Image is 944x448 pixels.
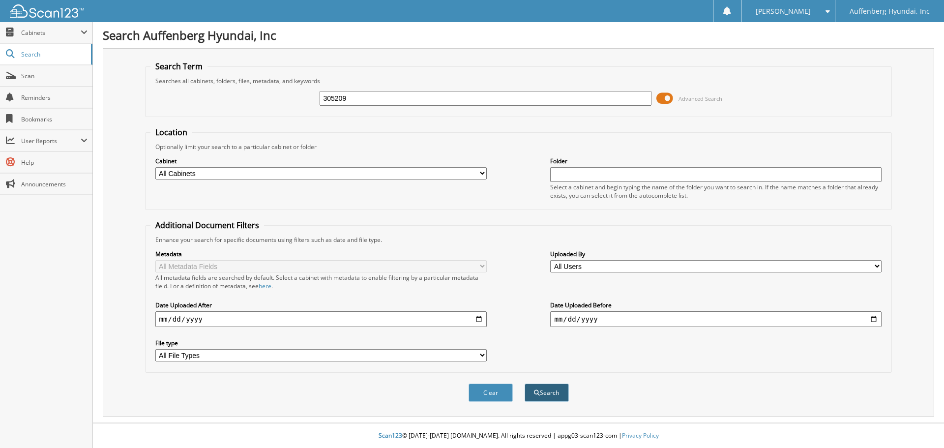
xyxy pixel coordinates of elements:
div: Optionally limit your search to a particular cabinet or folder [150,143,887,151]
span: [PERSON_NAME] [756,8,811,14]
span: Cabinets [21,29,81,37]
span: Bookmarks [21,115,88,123]
legend: Search Term [150,61,207,72]
legend: Additional Document Filters [150,220,264,231]
span: Scan [21,72,88,80]
label: Cabinet [155,157,487,165]
button: Clear [469,384,513,402]
div: All metadata fields are searched by default. Select a cabinet with metadata to enable filtering b... [155,273,487,290]
span: User Reports [21,137,81,145]
span: Auffenberg Hyundai, Inc [850,8,930,14]
label: Uploaded By [550,250,882,258]
div: Enhance your search for specific documents using filters such as date and file type. [150,236,887,244]
span: Scan123 [379,431,402,440]
label: Metadata [155,250,487,258]
span: Announcements [21,180,88,188]
label: Date Uploaded Before [550,301,882,309]
span: Help [21,158,88,167]
div: Select a cabinet and begin typing the name of the folder you want to search in. If the name match... [550,183,882,200]
legend: Location [150,127,192,138]
label: Folder [550,157,882,165]
input: end [550,311,882,327]
a: Privacy Policy [622,431,659,440]
a: here [259,282,271,290]
input: start [155,311,487,327]
div: © [DATE]-[DATE] [DOMAIN_NAME]. All rights reserved | appg03-scan123-com | [93,424,944,448]
span: Reminders [21,93,88,102]
iframe: Chat Widget [895,401,944,448]
label: File type [155,339,487,347]
span: Search [21,50,86,59]
img: scan123-logo-white.svg [10,4,84,18]
span: Advanced Search [678,95,722,102]
button: Search [525,384,569,402]
h1: Search Auffenberg Hyundai, Inc [103,27,934,43]
div: Searches all cabinets, folders, files, metadata, and keywords [150,77,887,85]
label: Date Uploaded After [155,301,487,309]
